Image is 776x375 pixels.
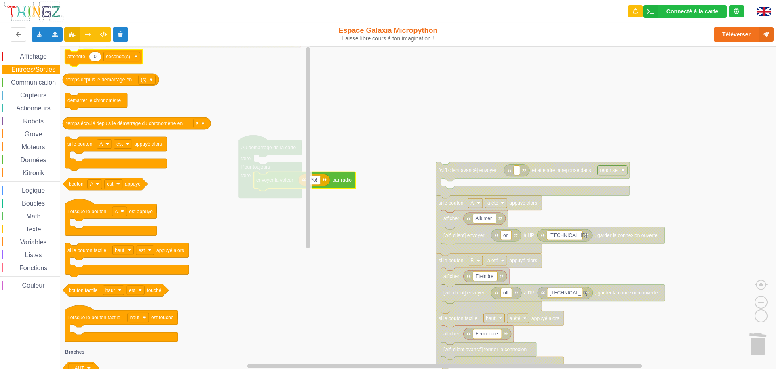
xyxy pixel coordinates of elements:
[21,144,46,150] span: Moteurs
[443,216,459,221] text: afficher
[25,213,42,220] span: Math
[475,273,493,279] text: Eteindre
[549,233,587,238] text: [TECHNICAL_ID]
[21,169,45,176] span: Kitronik
[21,282,46,289] span: Couleur
[107,181,114,187] text: est
[443,331,459,337] text: afficher
[595,290,658,296] text: , garder la connexion ouverte
[106,54,130,59] text: seconde(s)
[509,200,537,206] text: appuyé alors
[475,216,492,221] text: Allumer
[503,233,508,238] text: on
[510,316,521,321] text: a été
[67,141,92,147] text: si le bouton
[130,315,140,320] text: haut
[21,187,46,194] span: Logique
[19,239,48,246] span: Variables
[19,53,48,60] span: Affichage
[19,157,48,163] span: Données
[439,316,477,321] text: si le bouton tactile
[439,167,496,173] text: [wifi client avancé] envoyer
[10,66,57,73] span: Entrées/Sorties
[643,5,727,18] div: Ta base fonctionne bien !
[134,141,162,147] text: appuyé alors
[321,26,456,42] div: Espace Galaxia Micropython
[94,54,97,59] text: 0
[595,233,658,238] text: , garder la connexion ouverte
[24,226,42,233] span: Texte
[714,27,774,42] button: Téléverser
[443,233,484,238] text: [wifi client] envoyer
[196,121,198,126] text: s
[486,316,496,321] text: haut
[67,97,121,103] text: démarrer le chronomètre
[487,258,498,263] text: a été
[757,7,771,16] img: gb.png
[321,35,456,42] div: Laisse libre cours à ton imagination !
[151,315,174,320] text: est touché
[475,331,498,337] text: Fermeture
[503,290,509,296] text: off
[66,77,132,83] text: temps depuis le démarrage en
[115,208,118,214] text: A
[115,247,124,253] text: haut
[310,177,317,183] text: Yo!
[470,200,474,206] text: A
[24,252,43,258] span: Listes
[600,167,618,173] text: reponse
[21,200,46,207] span: Boucles
[67,54,85,59] text: attendre
[443,273,459,279] text: afficher
[729,5,744,17] div: Tu es connecté au serveur de création de Thingz
[4,1,64,22] img: thingz_logo.png
[439,258,463,263] text: si le bouton
[666,8,718,14] div: Connecté à la carte
[524,233,534,238] text: à l'IP
[470,258,474,263] text: B
[550,290,587,296] text: [TECHNICAL_ID]
[439,200,463,206] text: si le bouton
[23,131,44,138] span: Grove
[141,77,147,83] text: (s)
[531,316,559,321] text: appuyé alors
[532,167,591,173] text: et attendre la réponse dans
[129,287,136,293] text: est
[66,121,183,126] text: temps écoulé depuis le démarrage du chronomètre en
[487,200,498,206] text: a été
[67,247,106,253] text: si le bouton tactile
[99,141,103,147] text: A
[116,141,123,147] text: est
[65,349,84,354] text: Broches
[125,181,141,187] text: appuyé
[443,290,484,296] text: [wifi client] envoyer
[69,181,84,187] text: bouton
[156,247,184,253] text: appuyé alors
[90,181,93,187] text: A
[10,79,57,86] span: Communication
[67,315,120,320] text: Lorsque le bouton tactile
[105,287,115,293] text: haut
[147,287,161,293] text: touché
[69,287,98,293] text: bouton tactile
[524,290,534,296] text: à l'IP
[18,265,48,271] span: Fonctions
[509,258,537,263] text: appuyé alors
[67,208,106,214] text: Lorsque le bouton
[333,177,352,183] text: par radio
[22,118,45,125] span: Robots
[15,105,52,112] span: Actionneurs
[443,347,527,352] text: [wifi client avancé] fermer la connexion
[139,247,145,253] text: est
[129,208,153,214] text: est appuyé
[19,92,48,99] span: Capteurs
